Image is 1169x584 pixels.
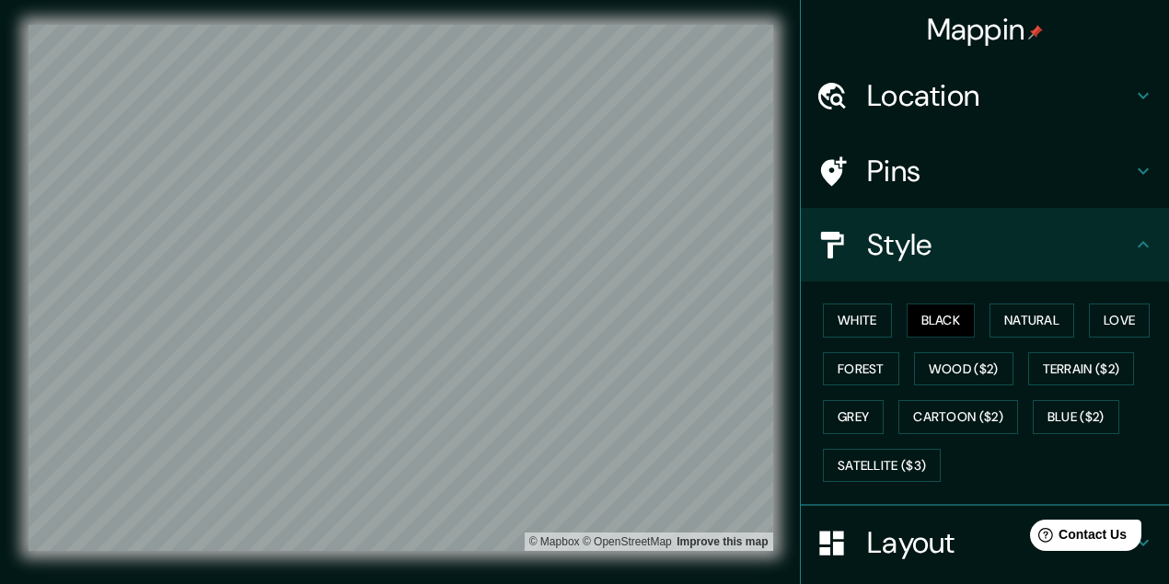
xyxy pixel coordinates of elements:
[1028,25,1043,40] img: pin-icon.png
[914,352,1013,386] button: Wood ($2)
[867,153,1132,189] h4: Pins
[898,400,1018,434] button: Cartoon ($2)
[867,226,1132,263] h4: Style
[677,535,768,548] a: Map feedback
[867,77,1132,114] h4: Location
[801,506,1169,579] div: Layout
[29,25,773,551] canvas: Map
[823,303,892,338] button: White
[529,535,580,548] a: Mapbox
[1089,303,1150,338] button: Love
[801,134,1169,208] div: Pins
[867,524,1132,561] h4: Layout
[823,400,884,434] button: Grey
[990,303,1074,338] button: Natural
[823,352,899,386] button: Forest
[823,449,941,483] button: Satellite ($3)
[801,208,1169,281] div: Style
[583,535,672,548] a: OpenStreetMap
[907,303,976,338] button: Black
[927,11,1044,48] h4: Mappin
[1005,512,1149,564] iframe: Help widget launcher
[1028,352,1135,386] button: Terrain ($2)
[801,59,1169,132] div: Location
[1033,400,1119,434] button: Blue ($2)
